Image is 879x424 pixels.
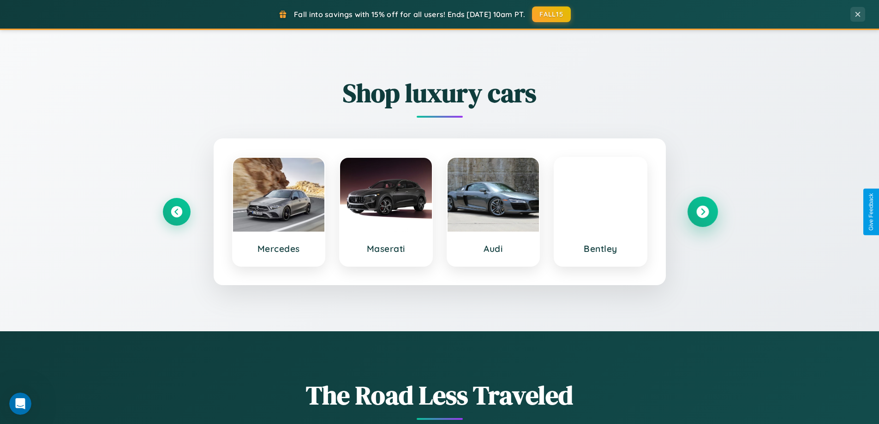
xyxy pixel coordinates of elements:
[9,393,31,415] iframe: Intercom live chat
[294,10,525,19] span: Fall into savings with 15% off for all users! Ends [DATE] 10am PT.
[163,75,717,111] h2: Shop luxury cars
[349,243,423,254] h3: Maserati
[242,243,316,254] h3: Mercedes
[868,193,874,231] div: Give Feedback
[457,243,530,254] h3: Audi
[564,243,637,254] h3: Bentley
[532,6,571,22] button: FALL15
[163,377,717,413] h1: The Road Less Traveled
